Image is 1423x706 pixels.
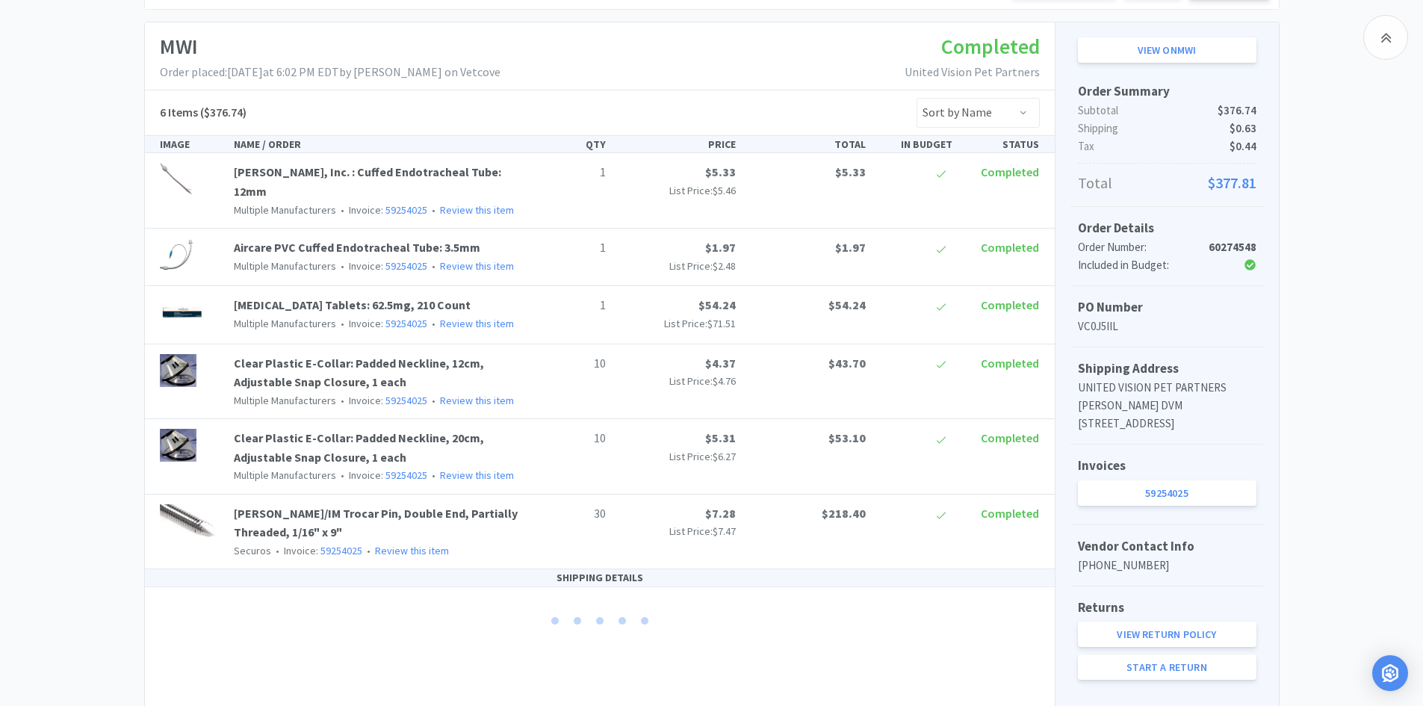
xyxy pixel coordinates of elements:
[742,136,872,152] div: TOTAL
[1078,102,1256,120] p: Subtotal
[160,63,500,82] p: Order placed: [DATE] at 6:02 PM EDT by [PERSON_NAME] on Vetcove
[430,394,438,407] span: •
[525,136,612,152] div: QTY
[713,450,736,463] span: $6.27
[338,317,347,330] span: •
[234,356,484,390] a: Clear Plastic E-Collar: Padded Neckline, 12cm, Adjustable Snap Closure, 1 each
[234,468,336,482] span: Multiple Manufacturers
[1078,218,1256,238] h5: Order Details
[160,238,193,271] img: 1e4b64b33b5b4e40a9c8666d32cc6dca_11257.png
[160,105,198,120] span: 6 Items
[1078,297,1256,318] h5: PO Number
[1078,120,1256,137] p: Shipping
[1209,240,1256,254] strong: 60274548
[1078,379,1256,433] p: UNITED VISION PET PARTNERS [PERSON_NAME] DVM [STREET_ADDRESS]
[713,374,736,388] span: $4.76
[440,468,514,482] a: Review this item
[160,354,197,387] img: 3bdad7d1a9ca46098260849d1d383675_6781.png
[1208,171,1256,195] span: $377.81
[618,315,736,332] p: List Price:
[1078,480,1256,506] a: 59254025
[234,506,518,540] a: [PERSON_NAME]/IM Trocar Pin, Double End, Partially Threaded, 1/16" x 9"
[234,297,471,312] a: [MEDICAL_DATA] Tablets: 62.5mg, 210 Count
[430,468,438,482] span: •
[705,164,736,179] span: $5.33
[705,240,736,255] span: $1.97
[336,468,427,482] span: Invoice:
[234,259,336,273] span: Multiple Manufacturers
[1218,102,1256,120] span: $376.74
[618,448,736,465] p: List Price:
[385,317,427,330] a: 59254025
[234,164,501,199] a: [PERSON_NAME], Inc. : Cuffed Endotracheal Tube: 12mm
[828,297,866,312] span: $54.24
[234,240,480,255] a: Aircare PVC Cuffed Endotracheal Tube: 3.5mm
[234,317,336,330] span: Multiple Manufacturers
[440,317,514,330] a: Review this item
[713,184,736,197] span: $5.46
[234,430,484,465] a: Clear Plastic E-Collar: Padded Neckline, 20cm, Adjustable Snap Closure, 1 each
[531,429,606,448] p: 10
[1078,536,1256,557] h5: Vendor Contact Info
[338,203,347,217] span: •
[981,430,1039,445] span: Completed
[320,544,362,557] a: 59254025
[981,356,1039,371] span: Completed
[835,164,866,179] span: $5.33
[336,259,427,273] span: Invoice:
[365,544,373,557] span: •
[1078,622,1256,647] a: View Return Policy
[531,238,606,258] p: 1
[1230,120,1256,137] span: $0.63
[336,394,427,407] span: Invoice:
[713,259,736,273] span: $2.48
[1078,81,1256,102] h5: Order Summary
[618,182,736,199] p: List Price:
[698,297,736,312] span: $54.24
[154,136,229,152] div: IMAGE
[958,136,1045,152] div: STATUS
[338,394,347,407] span: •
[1372,655,1408,691] div: Open Intercom Messenger
[531,163,606,182] p: 1
[440,203,514,217] a: Review this item
[981,240,1039,255] span: Completed
[1078,256,1197,274] div: Included in Budget:
[160,504,217,537] img: 9ec8128b634048d4918dbbd8b6cd0c40_14846.png
[1078,171,1256,195] p: Total
[941,33,1040,60] span: Completed
[618,258,736,274] p: List Price:
[430,203,438,217] span: •
[385,203,427,217] a: 59254025
[234,203,336,217] span: Multiple Manufacturers
[1078,137,1256,155] p: Tax
[705,506,736,521] span: $7.28
[160,429,197,462] img: 60cc5b2340824aca927f5e8a0493ee06_6783.png
[1078,318,1256,335] p: VC0J5IIL
[713,524,736,538] span: $7.47
[430,317,438,330] span: •
[618,373,736,389] p: List Price:
[707,317,736,330] span: $71.51
[160,30,500,64] h1: MWI
[1078,37,1256,63] a: View onMWI
[228,136,525,152] div: NAME / ORDER
[385,259,427,273] a: 59254025
[1078,654,1256,680] a: Start a Return
[828,430,866,445] span: $53.10
[160,296,204,329] img: bdc36b31b0c7409a891c6a730116bb8c_450455.png
[160,103,247,123] h5: ($376.74)
[835,240,866,255] span: $1.97
[1078,456,1256,476] h5: Invoices
[336,203,427,217] span: Invoice:
[160,163,193,196] img: 6a7ae22da6c8451993651436af054e56_10042.png
[618,523,736,539] p: List Price:
[273,544,282,557] span: •
[440,394,514,407] a: Review this item
[234,394,336,407] span: Multiple Manufacturers
[705,430,736,445] span: $5.31
[705,356,736,371] span: $4.37
[385,394,427,407] a: 59254025
[981,164,1039,179] span: Completed
[336,317,427,330] span: Invoice:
